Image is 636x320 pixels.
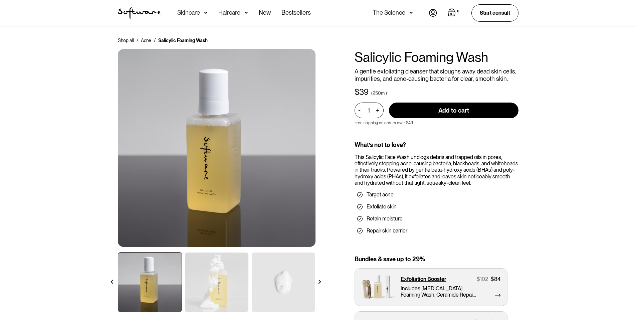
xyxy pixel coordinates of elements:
[355,49,518,65] h1: Salicylic Foaming Wash
[480,276,488,282] div: 102
[355,256,518,263] div: Bundles & save up to 29%
[110,280,114,284] img: arrow left
[357,215,516,222] li: Retain moisture
[355,121,413,125] p: Free shipping on orders over $49
[371,90,387,97] div: (250ml)
[494,276,500,282] div: 84
[389,103,518,118] input: Add to cart
[357,227,516,234] li: Repair skin barrier
[118,7,161,19] a: home
[118,49,315,247] img: Ceramide Moisturiser
[141,37,151,44] a: Acne
[373,9,405,16] div: The Science
[357,191,516,198] li: Target acne
[154,37,156,44] div: /
[118,37,134,44] a: Shop all
[158,37,208,44] div: Salicylic Foaming Wash
[355,141,518,149] div: What’s not to love?
[409,9,413,16] img: arrow down
[357,203,516,210] li: Exfoliate skin
[355,268,507,306] a: Exfoliation Booster$102$84Includes [MEDICAL_DATA] Foaming Wash, Ceramide Repair Balm and Cleansin...
[204,9,208,16] img: arrow down
[218,9,240,16] div: Haircare
[177,9,200,16] div: Skincare
[118,7,161,19] img: Software Logo
[355,88,359,97] div: $
[374,107,382,114] div: +
[401,276,446,282] p: Exfoliation Booster
[244,9,248,16] img: arrow down
[456,8,461,14] div: 0
[477,276,480,282] div: $
[359,88,369,97] div: 39
[358,107,363,114] div: -
[491,276,494,282] div: $
[317,280,322,284] img: arrow right
[471,4,518,21] a: Start consult
[448,8,461,18] a: Open cart
[137,37,138,44] div: /
[355,68,518,82] p: A gentle exfoliating cleanser that sloughs away dead skin cells, impurities, and acne-causing bac...
[355,154,518,186] div: This Salicylic Face Wash unclogs debris and trapped oils in pores, effectively stopping acne-caus...
[401,285,476,298] p: Includes [MEDICAL_DATA] Foaming Wash, Ceramide Repair Balm and Cleansing Cloth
